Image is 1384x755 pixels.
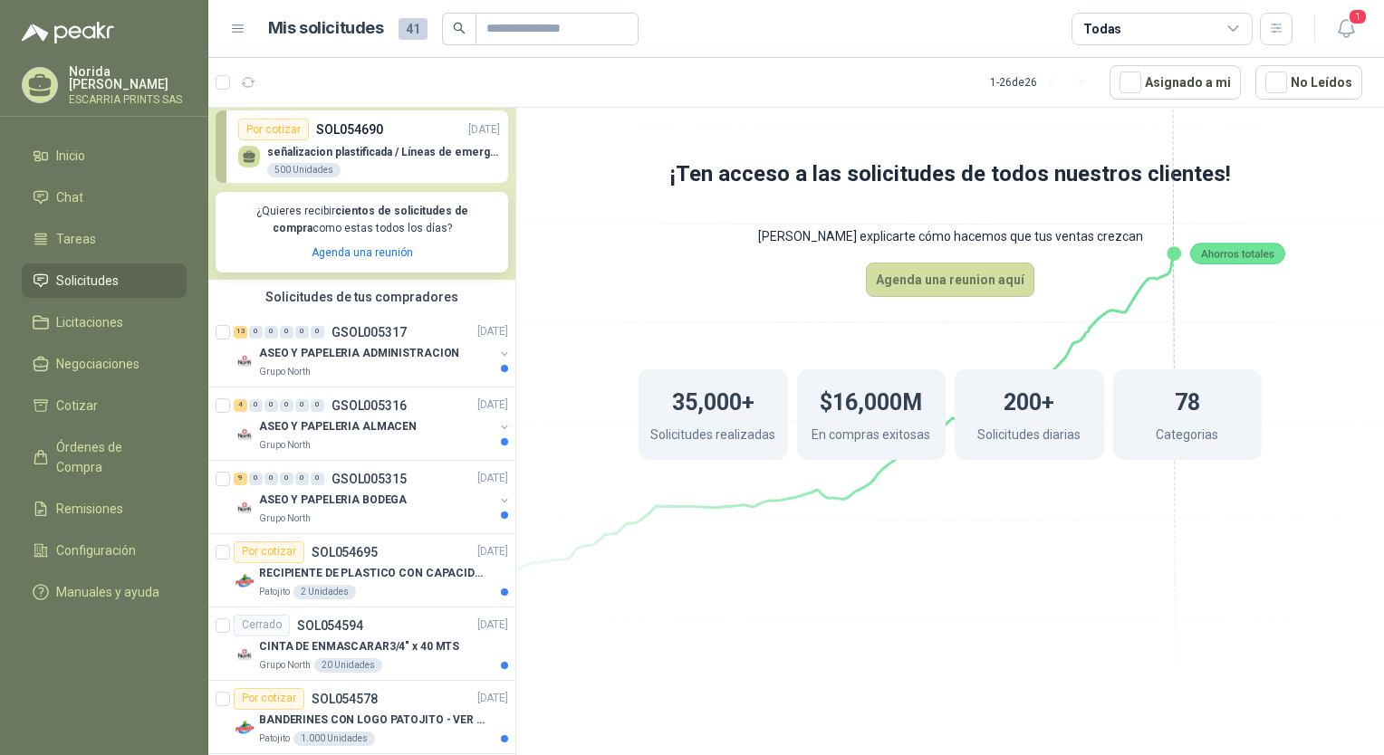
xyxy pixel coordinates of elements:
p: Solicitudes diarias [977,425,1081,449]
img: Company Logo [234,497,255,519]
div: 0 [311,326,324,339]
h1: 200+ [1004,380,1054,420]
span: Órdenes de Compra [56,437,169,477]
a: Tareas [22,222,187,256]
img: Company Logo [234,350,255,372]
p: Categorias [1156,425,1218,449]
div: 0 [280,473,293,485]
div: Por cotizar [234,688,304,710]
p: CINTA DE ENMASCARAR3/4" x 40 MTS [259,638,459,655]
p: ASEO Y PAPELERIA BODEGA [259,492,407,509]
div: Todas [1083,19,1121,39]
p: [DATE] [477,323,508,340]
img: Logo peakr [22,22,114,43]
a: Cotizar [22,388,187,423]
div: 0 [311,399,324,412]
img: Company Logo [234,717,255,739]
p: [DATE] [477,690,508,707]
div: 2 Unidades [293,585,356,599]
a: Por cotizarSOL054578[DATE] Company LogoBANDERINES CON LOGO PATOJITO - VER DOC ADJUNTOPatojito1.00... [208,681,515,754]
button: Agenda una reunion aquí [866,263,1034,297]
div: 13 [234,326,247,339]
span: Chat [56,187,83,207]
p: [DATE] [468,121,500,139]
div: 0 [264,326,278,339]
p: [DATE] [477,397,508,414]
div: 1.000 Unidades [293,731,375,746]
a: Por cotizarSOL054695[DATE] Company LogoRECIPIENTE DE PLASTICO CON CAPACIDAD DE 1.8 LT PARA LA EXT... [208,534,515,607]
a: Agenda una reunión [312,246,413,259]
a: CerradoSOL054594[DATE] Company LogoCINTA DE ENMASCARAR3/4" x 40 MTSGrupo North20 Unidades [208,607,515,681]
span: 41 [399,18,428,40]
span: search [453,22,466,34]
p: SOL054690 [316,119,383,139]
p: ¿Quieres recibir como estas todos los días? [226,203,497,237]
p: ASEO Y PAPELERIA ADMINISTRACION [259,345,459,362]
h1: 35,000+ [672,380,754,420]
p: señalizacion plastificada / Líneas de emergencia [267,146,500,158]
div: 0 [249,473,263,485]
button: No Leídos [1255,65,1362,100]
p: [DATE] [477,470,508,487]
b: cientos de solicitudes de compra [273,205,468,234]
span: Manuales y ayuda [56,582,159,602]
div: 9 [234,473,247,485]
h1: $16,000M [820,380,922,420]
span: Remisiones [56,499,123,519]
p: GSOL005316 [332,399,407,412]
div: 4 [234,399,247,412]
img: Company Logo [234,644,255,665]
p: Solicitudes realizadas [650,425,775,449]
a: Remisiones [22,492,187,526]
p: GSOL005315 [332,473,407,485]
p: Norida [PERSON_NAME] [69,65,187,91]
div: Por cotizar [234,541,304,563]
div: 0 [264,399,278,412]
a: Solicitudes [22,263,187,298]
h1: 78 [1175,380,1200,420]
p: Grupo North [259,658,311,673]
p: BANDERINES CON LOGO PATOJITO - VER DOC ADJUNTO [259,712,485,729]
p: ASEO Y PAPELERIA ALMACEN [259,418,417,435]
div: Cerrado [234,615,290,636]
a: Inicio [22,139,187,173]
div: 500 Unidades [267,163,341,177]
a: Chat [22,180,187,215]
div: 0 [311,473,324,485]
p: Grupo North [259,365,311,379]
span: Tareas [56,229,96,249]
a: 13 0 0 0 0 0 GSOL005317[DATE] Company LogoASEO Y PAPELERIA ADMINISTRACIONGrupo North [234,321,512,379]
div: 20 Unidades [314,658,382,673]
span: Cotizar [56,396,98,416]
p: SOL054594 [297,619,363,632]
a: Por cotizarSOL054690[DATE] señalizacion plastificada / Líneas de emergencia500 Unidades [216,110,508,183]
img: Company Logo [234,570,255,592]
a: Licitaciones [22,305,187,339]
p: Grupo North [259,438,311,453]
p: [DATE] [477,543,508,560]
div: 0 [249,399,263,412]
a: Configuración [22,533,187,568]
p: Patojito [259,731,290,746]
a: 9 0 0 0 0 0 GSOL005315[DATE] Company LogoASEO Y PAPELERIA BODEGAGrupo North [234,468,512,526]
button: 1 [1330,13,1362,45]
a: Negociaciones [22,347,187,381]
p: SOL054695 [312,546,378,559]
img: Company Logo [234,424,255,445]
a: 4 0 0 0 0 0 GSOL005316[DATE] Company LogoASEO Y PAPELERIA ALMACENGrupo North [234,395,512,453]
p: En compras exitosas [812,425,930,449]
p: [DATE] [477,616,508,634]
div: Por cotizar [238,119,309,140]
div: 0 [249,326,263,339]
p: SOL054578 [312,693,378,705]
div: 1 - 26 de 26 [990,68,1095,97]
p: Grupo North [259,511,311,526]
div: 0 [264,473,278,485]
p: Patojito [259,585,290,599]
span: Licitaciones [56,312,123,332]
p: ESCARRIA PRINTS SAS [69,94,187,105]
h1: Mis solicitudes [268,15,384,42]
a: Manuales y ayuda [22,575,187,609]
span: Inicio [56,146,85,166]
